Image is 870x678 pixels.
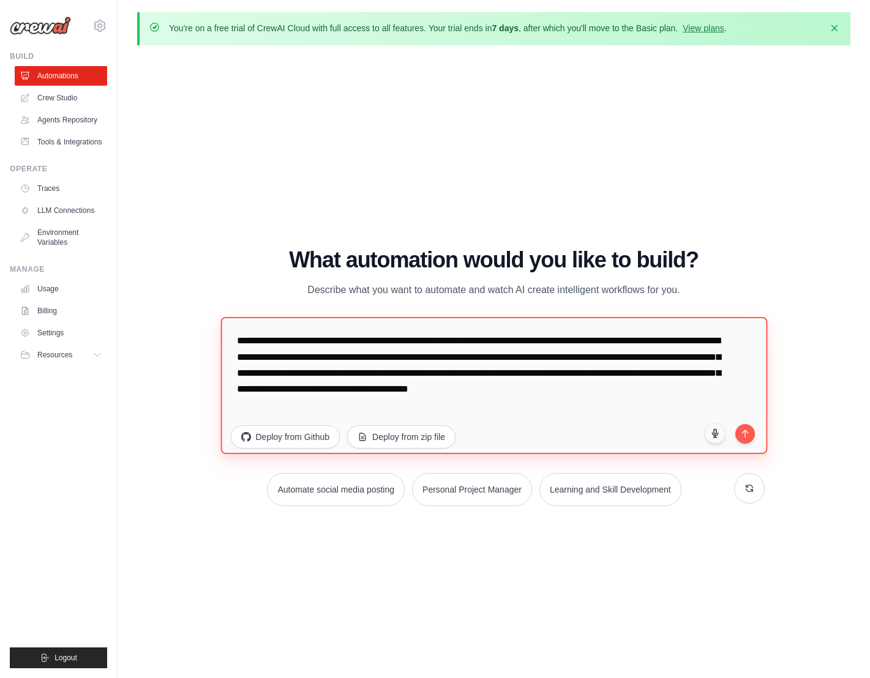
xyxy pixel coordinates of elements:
a: View plans [683,23,724,33]
h1: What automation would you like to build? [223,248,765,272]
a: Automations [15,66,107,86]
a: LLM Connections [15,201,107,220]
span: Logout [54,653,77,663]
button: Personal Project Manager [412,473,532,506]
button: Deploy from zip file [347,425,456,449]
a: Agents Repository [15,110,107,130]
iframe: Chat Widget [809,619,870,678]
button: Logout [10,647,107,668]
span: Resources [37,350,72,360]
a: Environment Variables [15,223,107,252]
a: Settings [15,323,107,343]
a: Traces [15,179,107,198]
button: Resources [15,345,107,365]
img: Logo [10,17,71,35]
a: Usage [15,279,107,299]
a: Billing [15,301,107,321]
button: Learning and Skill Development [539,473,681,506]
div: Manage [10,264,107,274]
button: Deploy from Github [231,425,340,449]
a: Crew Studio [15,88,107,108]
div: Build [10,51,107,61]
button: Automate social media posting [267,473,405,506]
strong: 7 days [492,23,519,33]
p: Describe what you want to automate and watch AI create intelligent workflows for you. [288,282,700,298]
div: Operate [10,164,107,174]
a: Tools & Integrations [15,132,107,152]
p: You're on a free trial of CrewAI Cloud with full access to all features. Your trial ends in , aft... [169,22,727,34]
